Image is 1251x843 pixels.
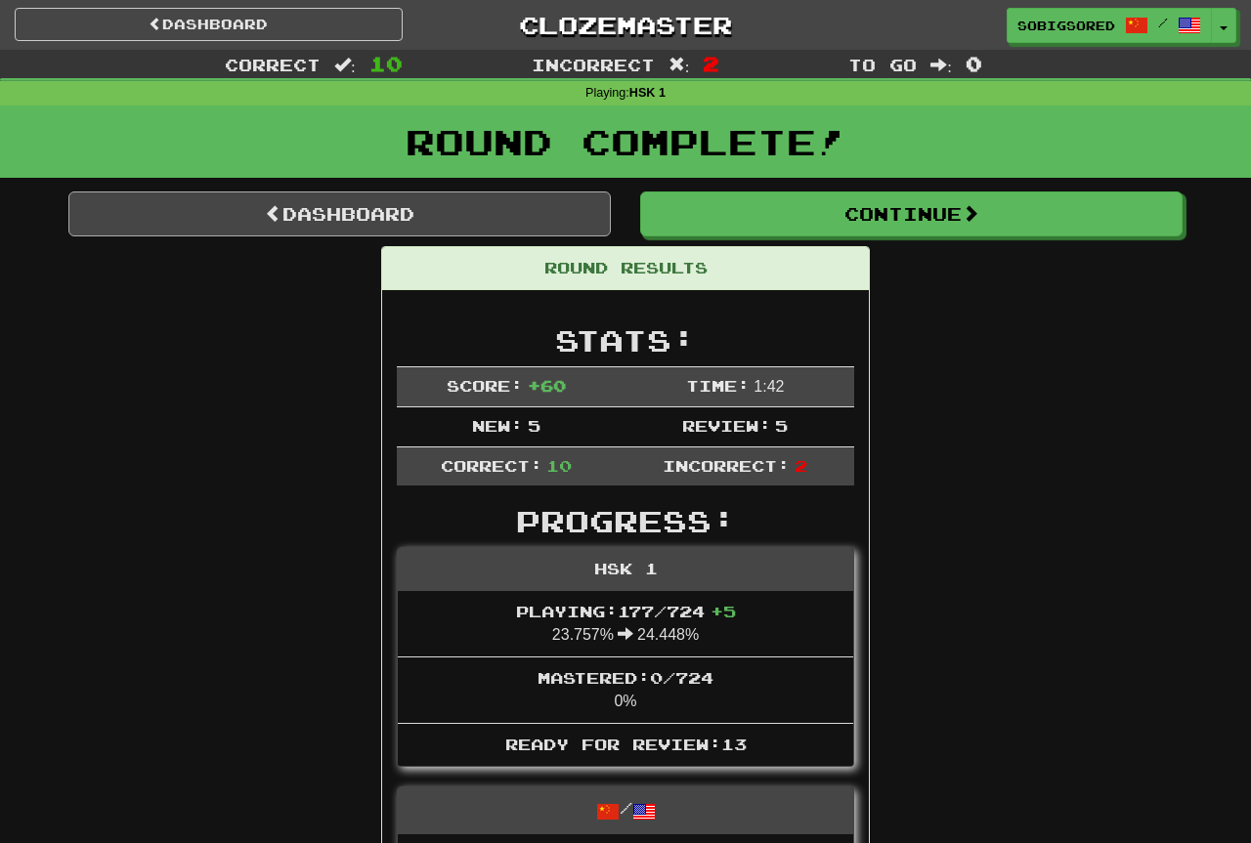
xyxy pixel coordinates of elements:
[930,57,952,73] span: :
[629,86,666,100] strong: HSK 1
[398,591,853,657] li: 23.757% 24.448%
[1158,16,1168,29] span: /
[225,55,321,74] span: Correct
[711,602,736,620] span: + 5
[472,416,523,435] span: New:
[966,52,982,75] span: 0
[15,8,403,41] a: Dashboard
[682,416,771,435] span: Review:
[441,456,542,475] span: Correct:
[7,122,1244,161] h1: Round Complete!
[795,456,807,475] span: 2
[546,456,572,475] span: 10
[528,416,540,435] span: 5
[775,416,788,435] span: 5
[1017,17,1115,34] span: sobigsored
[538,668,713,687] span: Mastered: 0 / 724
[432,8,820,42] a: Clozemaster
[848,55,917,74] span: To go
[447,376,523,395] span: Score:
[398,548,853,591] div: HSK 1
[640,191,1183,236] button: Continue
[334,57,356,73] span: :
[505,735,747,753] span: Ready for Review: 13
[398,787,853,833] div: /
[382,247,869,290] div: Round Results
[369,52,403,75] span: 10
[754,378,784,395] span: 1 : 42
[669,57,690,73] span: :
[1007,8,1212,43] a: sobigsored /
[516,602,736,620] span: Playing: 177 / 724
[397,324,854,357] h2: Stats:
[663,456,790,475] span: Incorrect:
[703,52,719,75] span: 2
[686,376,750,395] span: Time:
[68,191,611,236] a: Dashboard
[532,55,655,74] span: Incorrect
[528,376,566,395] span: + 60
[398,656,853,724] li: 0%
[397,505,854,537] h2: Progress:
